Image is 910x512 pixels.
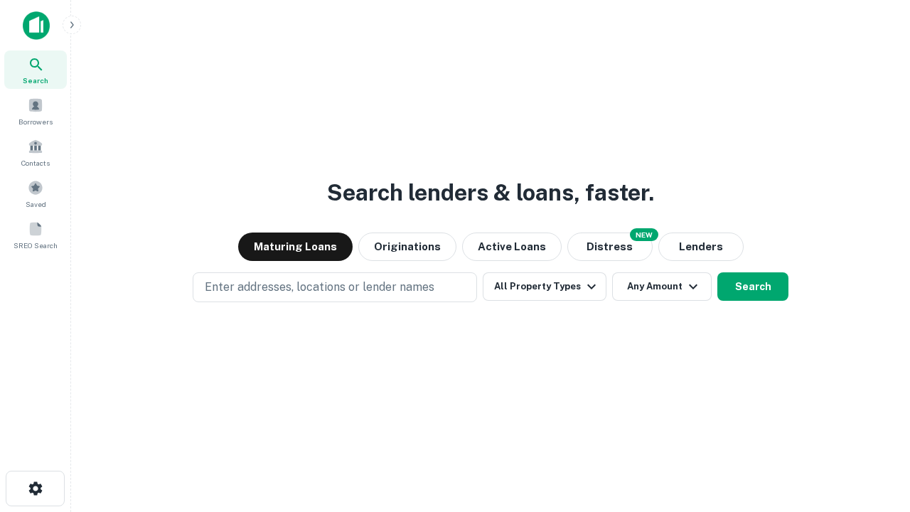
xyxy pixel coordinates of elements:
[612,272,712,301] button: Any Amount
[567,233,653,261] button: Search distressed loans with lien and other non-mortgage details.
[462,233,562,261] button: Active Loans
[658,233,744,261] button: Lenders
[4,92,67,130] a: Borrowers
[18,116,53,127] span: Borrowers
[358,233,456,261] button: Originations
[4,215,67,254] a: SREO Search
[26,198,46,210] span: Saved
[205,279,434,296] p: Enter addresses, locations or lender names
[4,174,67,213] a: Saved
[327,176,654,210] h3: Search lenders & loans, faster.
[483,272,606,301] button: All Property Types
[21,157,50,169] span: Contacts
[717,272,788,301] button: Search
[23,75,48,86] span: Search
[4,133,67,171] a: Contacts
[238,233,353,261] button: Maturing Loans
[14,240,58,251] span: SREO Search
[4,50,67,89] a: Search
[193,272,477,302] button: Enter addresses, locations or lender names
[839,398,910,466] iframe: Chat Widget
[630,228,658,241] div: NEW
[23,11,50,40] img: capitalize-icon.png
